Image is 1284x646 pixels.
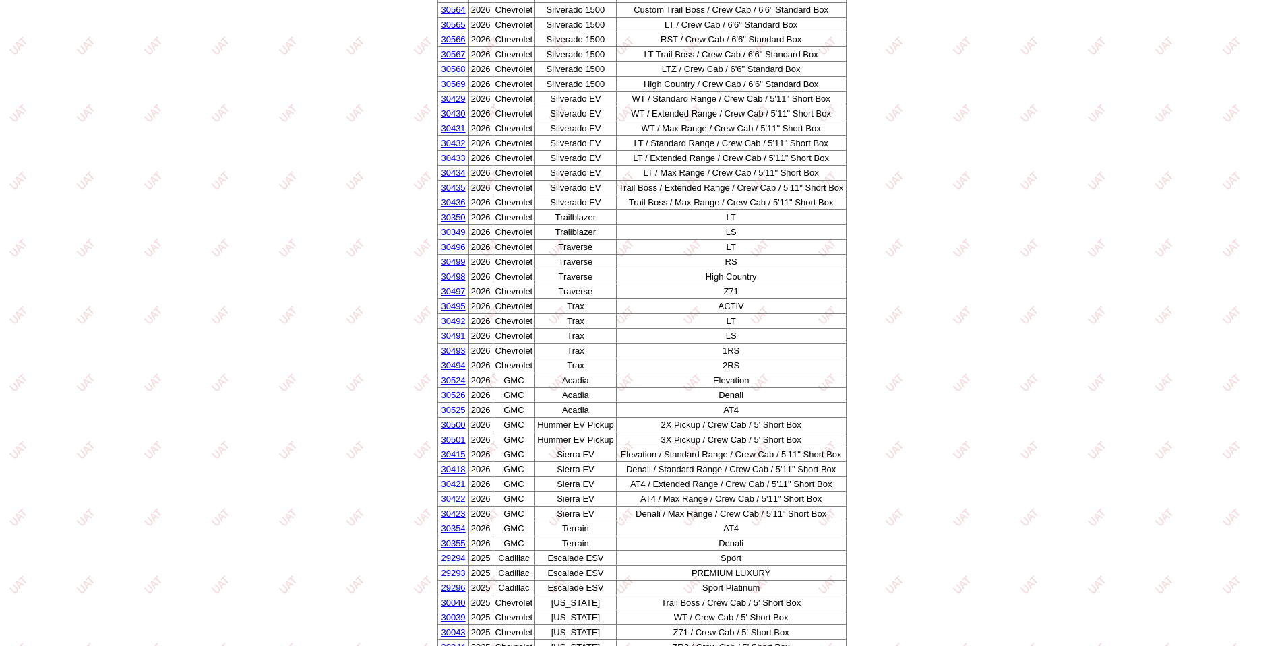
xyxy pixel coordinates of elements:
[468,432,493,447] td: 2026
[616,136,846,151] td: LT / Standard Range / Crew Cab / 5'11" Short Box
[468,32,493,47] td: 2026
[441,168,465,178] a: 30434
[616,447,846,462] td: Elevation / Standard Range / Crew Cab / 5'11" Short Box
[441,331,465,341] a: 30491
[441,20,465,30] a: 30565
[493,507,535,521] td: GMC
[441,449,465,459] a: 30415
[616,625,846,640] td: Z71 / Crew Cab / 5' Short Box
[441,123,465,133] a: 30431
[535,121,616,136] td: Silverado EV
[616,344,846,358] td: 1RS
[535,462,616,477] td: Sierra EV
[493,181,535,195] td: Chevrolet
[535,610,616,625] td: [US_STATE]
[616,47,846,62] td: LT Trail Boss / Crew Cab / 6'6" Standard Box
[535,358,616,373] td: Trax
[535,151,616,166] td: Silverado EV
[493,3,535,18] td: Chevrolet
[468,536,493,551] td: 2026
[468,47,493,62] td: 2026
[616,166,846,181] td: LT / Max Range / Crew Cab / 5'11" Short Box
[616,225,846,240] td: LS
[493,151,535,166] td: Chevrolet
[468,581,493,595] td: 2025
[468,388,493,403] td: 2026
[535,195,616,210] td: Silverado EV
[441,420,465,430] a: 30500
[616,551,846,566] td: Sport
[468,3,493,18] td: 2026
[493,536,535,551] td: GMC
[441,212,465,222] a: 30350
[535,581,616,595] td: Escalade ESV
[535,403,616,418] td: Acadia
[616,536,846,551] td: Denali
[535,551,616,566] td: Escalade ESV
[616,195,846,210] td: Trail Boss / Max Range / Crew Cab / 5'11" Short Box
[441,227,465,237] a: 30349
[616,521,846,536] td: AT4
[468,195,493,210] td: 2026
[468,314,493,329] td: 2026
[535,373,616,388] td: Acadia
[616,3,846,18] td: Custom Trail Boss / Crew Cab / 6'6" Standard Box
[441,612,465,622] a: 30039
[493,255,535,269] td: Chevrolet
[441,597,465,608] a: 30040
[493,225,535,240] td: Chevrolet
[468,210,493,225] td: 2026
[535,106,616,121] td: Silverado EV
[493,166,535,181] td: Chevrolet
[468,136,493,151] td: 2026
[535,181,616,195] td: Silverado EV
[535,492,616,507] td: Sierra EV
[493,32,535,47] td: Chevrolet
[468,492,493,507] td: 2026
[535,3,616,18] td: Silverado 1500
[535,329,616,344] td: Trax
[493,195,535,210] td: Chevrolet
[441,153,465,163] a: 30433
[535,418,616,432] td: Hummer EV Pickup
[493,418,535,432] td: GMC
[616,492,846,507] td: AT4 / Max Range / Crew Cab / 5'11" Short Box
[441,79,465,89] a: 30569
[441,242,465,252] a: 30496
[535,47,616,62] td: Silverado 1500
[441,34,465,44] a: 30566
[441,583,465,593] a: 29296
[441,5,465,15] a: 30564
[493,299,535,314] td: Chevrolet
[493,492,535,507] td: GMC
[616,32,846,47] td: RST / Crew Cab / 6'6" Standard Box
[493,77,535,92] td: Chevrolet
[616,77,846,92] td: High Country / Crew Cab / 6'6" Standard Box
[441,301,465,311] a: 30495
[616,581,846,595] td: Sport Platinum
[468,610,493,625] td: 2025
[535,92,616,106] td: Silverado EV
[616,595,846,610] td: Trail Boss / Crew Cab / 5' Short Box
[493,62,535,77] td: Chevrolet
[468,181,493,195] td: 2026
[468,255,493,269] td: 2026
[616,18,846,32] td: LT / Crew Cab / 6'6" Standard Box
[441,538,465,548] a: 30355
[616,269,846,284] td: High Country
[493,344,535,358] td: Chevrolet
[493,329,535,344] td: Chevrolet
[468,403,493,418] td: 2026
[493,521,535,536] td: GMC
[535,255,616,269] td: Traverse
[616,255,846,269] td: RS
[493,477,535,492] td: GMC
[441,494,465,504] a: 30422
[441,523,465,534] a: 30354
[535,18,616,32] td: Silverado 1500
[468,418,493,432] td: 2026
[535,269,616,284] td: Traverse
[493,373,535,388] td: GMC
[493,210,535,225] td: Chevrolet
[468,595,493,610] td: 2025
